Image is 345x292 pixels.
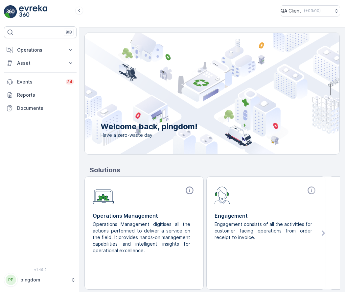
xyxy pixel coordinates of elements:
p: ⌘B [65,30,72,35]
p: Reports [17,92,74,98]
p: ( +03:00 ) [304,8,321,13]
p: Operations [17,47,63,53]
p: Asset [17,60,63,66]
p: Welcome back, pingdom! [101,121,197,132]
span: v 1.49.2 [4,268,77,272]
a: Events34 [4,75,77,88]
p: Events [17,79,62,85]
p: Documents [17,105,74,111]
img: logo [4,5,17,18]
button: PPpingdom [4,273,77,287]
img: module-icon [93,186,114,205]
img: city illustration [55,33,339,154]
button: QA Client(+03:00) [281,5,340,16]
a: Reports [4,88,77,102]
p: Operations Management digitises all the actions performed to deliver a service on the field. It p... [93,221,190,254]
div: PP [6,275,16,285]
p: 34 [67,79,73,85]
p: Engagement [215,212,317,220]
p: Solutions [90,165,340,175]
p: Engagement consists of all the activities for customer facing operations from order receipt to in... [215,221,312,241]
img: module-icon [215,186,230,204]
p: Operations Management [93,212,195,220]
p: pingdom [20,277,67,283]
button: Asset [4,57,77,70]
span: Have a zero-waste day [101,132,197,138]
p: QA Client [281,8,301,14]
img: logo_light-DOdMpM7g.png [19,5,47,18]
a: Documents [4,102,77,115]
button: Operations [4,43,77,57]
